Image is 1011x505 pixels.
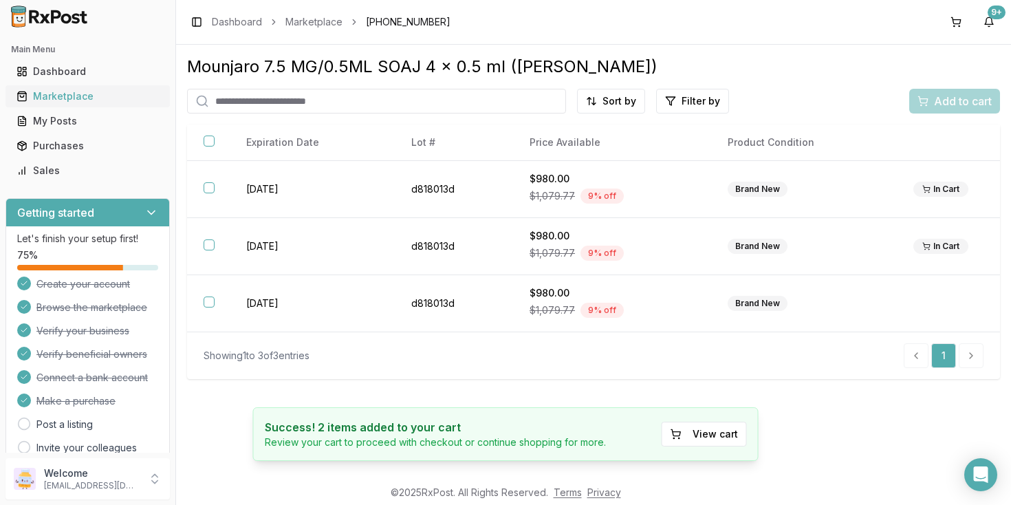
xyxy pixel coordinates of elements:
td: d818013d [395,218,514,275]
div: Brand New [728,239,787,254]
button: Sales [6,160,170,182]
div: Purchases [17,139,159,153]
p: Review your cart to proceed with checkout or continue shopping for more. [265,436,606,449]
a: My Posts [11,109,164,133]
p: Welcome [44,466,140,480]
div: Mounjaro 7.5 MG/0.5ML SOAJ 4 x 0.5 ml ([PERSON_NAME]) [187,56,1000,78]
h4: Success! 2 items added to your cart [265,419,606,436]
span: $1,079.77 [530,246,575,260]
nav: breadcrumb [212,15,450,29]
button: 9+ [978,11,1000,33]
button: Sort by [577,89,645,114]
div: Dashboard [17,65,159,78]
th: Lot # [395,125,514,161]
a: Dashboard [11,59,164,84]
img: RxPost Logo [6,6,94,28]
div: Showing 1 to 3 of 3 entries [204,349,309,363]
td: [DATE] [230,218,394,275]
span: Verify your business [36,324,129,338]
div: 9 % off [580,246,624,261]
a: Invite your colleagues [36,441,137,455]
a: Privacy [587,486,621,498]
a: Marketplace [285,15,343,29]
h2: Main Menu [11,44,164,55]
th: Expiration Date [230,125,394,161]
div: 9 % off [580,303,624,318]
td: d818013d [395,161,514,218]
p: [EMAIL_ADDRESS][DOMAIN_NAME] [44,480,140,491]
div: 9 % off [580,189,624,204]
span: Sort by [602,94,636,108]
span: 75 % [17,248,38,262]
span: Connect a bank account [36,371,148,385]
th: Price Available [513,125,711,161]
p: Let's finish your setup first! [17,232,158,246]
span: Make a purchase [36,394,116,408]
img: User avatar [14,468,36,490]
div: Brand New [728,182,787,197]
div: In Cart [913,182,968,197]
button: Filter by [656,89,729,114]
button: Marketplace [6,85,170,107]
div: My Posts [17,114,159,128]
span: Filter by [682,94,720,108]
div: Marketplace [17,89,159,103]
th: Product Condition [711,125,897,161]
div: In Cart [913,239,968,254]
span: Verify beneficial owners [36,347,147,361]
span: $1,079.77 [530,189,575,203]
div: $980.00 [530,172,695,186]
nav: pagination [904,343,983,368]
div: Brand New [728,296,787,311]
a: 1 [931,343,956,368]
a: Dashboard [212,15,262,29]
a: Marketplace [11,84,164,109]
a: Post a listing [36,418,93,431]
div: $980.00 [530,229,695,243]
h3: Getting started [17,204,94,221]
span: $1,079.77 [530,303,575,317]
button: My Posts [6,110,170,132]
td: [DATE] [230,161,394,218]
a: Purchases [11,133,164,158]
div: Sales [17,164,159,178]
span: Create your account [36,277,130,291]
a: Terms [554,486,582,498]
span: [PHONE_NUMBER] [366,15,450,29]
div: 9+ [988,6,1005,19]
button: Purchases [6,135,170,157]
span: Browse the marketplace [36,301,147,314]
button: Dashboard [6,61,170,83]
a: Sales [11,158,164,183]
td: [DATE] [230,275,394,332]
td: d818013d [395,275,514,332]
div: Open Intercom Messenger [964,458,997,491]
div: $980.00 [530,286,695,300]
button: View cart [662,422,747,447]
